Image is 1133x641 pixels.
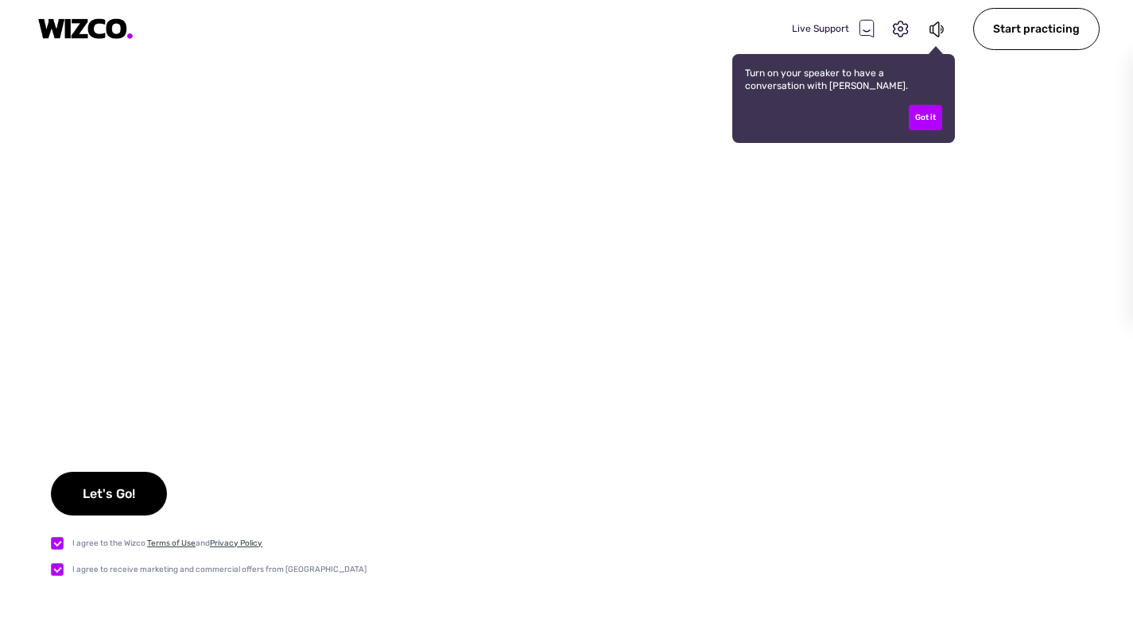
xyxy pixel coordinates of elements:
[147,539,196,548] a: Terms of Use
[72,563,367,576] div: I agree to receive marketing and commercial offers from [GEOGRAPHIC_DATA]
[973,8,1100,50] div: Start practicing
[909,105,942,130] div: Got it
[38,18,134,40] img: logo
[51,472,167,516] div: Let's Go!
[210,539,262,548] a: Privacy Policy
[732,54,955,143] div: Turn on your speaker to have a conversation with [PERSON_NAME].
[792,19,875,38] div: Live Support
[72,537,262,550] div: I agree to the Wizco and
